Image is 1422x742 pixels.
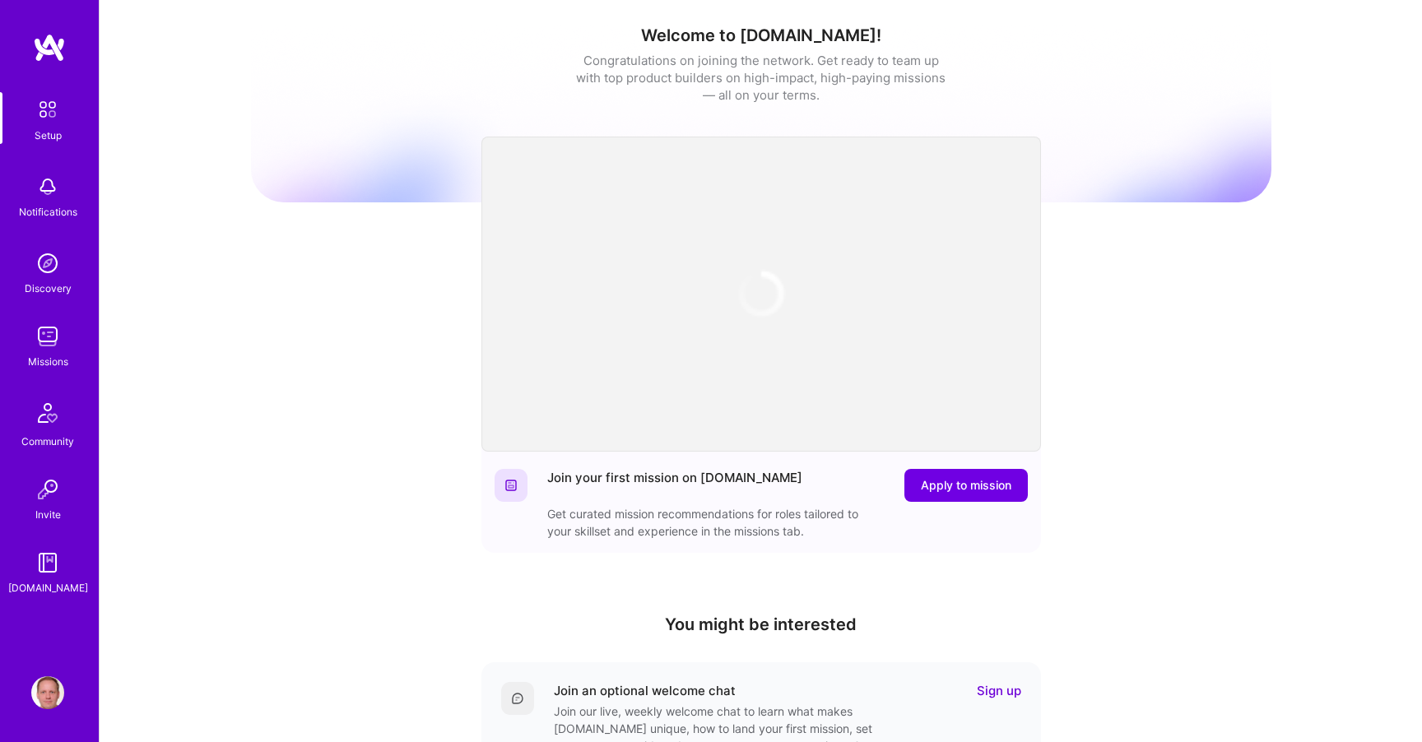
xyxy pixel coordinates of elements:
img: Website [504,479,518,492]
img: Invite [31,473,64,506]
a: User Avatar [27,676,68,709]
div: Setup [35,127,62,144]
div: Join your first mission on [DOMAIN_NAME] [547,469,802,502]
div: Community [21,433,74,450]
div: Discovery [25,280,72,297]
img: logo [33,33,66,63]
img: teamwork [31,320,64,353]
h1: Welcome to [DOMAIN_NAME]! [251,26,1271,45]
div: Join an optional welcome chat [554,682,736,699]
img: setup [30,92,65,127]
div: Get curated mission recommendations for roles tailored to your skillset and experience in the mis... [547,505,876,540]
img: bell [31,170,64,203]
span: Apply to mission [921,477,1011,494]
img: Comment [511,692,524,705]
button: Apply to mission [904,469,1028,502]
div: [DOMAIN_NAME] [8,579,88,596]
img: guide book [31,546,64,579]
img: loading [726,259,796,329]
div: Congratulations on joining the network. Get ready to team up with top product builders on high-im... [576,52,946,104]
img: Community [28,393,67,433]
a: Sign up [977,682,1021,699]
iframe: video [481,137,1041,452]
div: Notifications [19,203,77,220]
img: User Avatar [31,676,64,709]
div: Missions [28,353,68,370]
img: discovery [31,247,64,280]
h4: You might be interested [481,614,1041,634]
div: Invite [35,506,61,523]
